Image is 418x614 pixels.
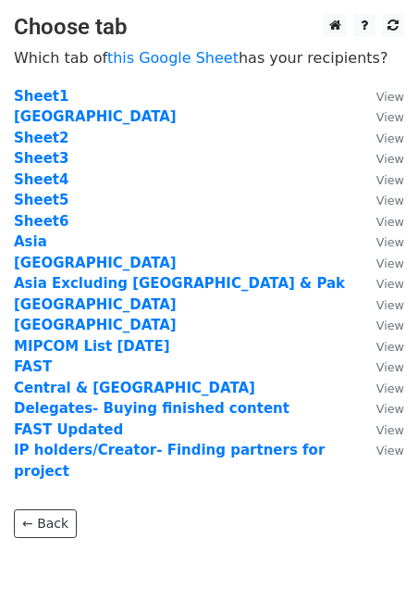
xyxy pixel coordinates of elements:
a: Central & [GEOGRAPHIC_DATA] [14,380,255,396]
a: View [358,380,404,396]
a: Asia Excluding [GEOGRAPHIC_DATA] & Pak [14,275,345,292]
a: View [358,400,404,417]
small: View [376,423,404,437]
a: View [358,338,404,355]
small: View [376,257,404,270]
a: [GEOGRAPHIC_DATA] [14,317,177,333]
a: View [358,317,404,333]
small: View [376,235,404,249]
a: View [358,88,404,105]
a: ← Back [14,509,77,538]
small: View [376,90,404,104]
small: View [376,215,404,229]
small: View [376,110,404,124]
a: Delegates- Buying finished content [14,400,289,417]
a: View [358,255,404,271]
a: [GEOGRAPHIC_DATA] [14,296,177,313]
a: Sheet2 [14,130,68,146]
a: View [358,358,404,375]
small: View [376,360,404,374]
small: View [376,152,404,166]
a: View [358,150,404,167]
a: Sheet4 [14,171,68,188]
a: View [358,171,404,188]
a: View [358,192,404,208]
a: Sheet5 [14,192,68,208]
p: Which tab of has your recipients? [14,48,404,68]
small: View [376,340,404,354]
a: FAST [14,358,52,375]
small: View [376,382,404,395]
a: View [358,213,404,230]
a: View [358,233,404,250]
a: Asia [14,233,47,250]
a: Sheet1 [14,88,68,105]
a: this Google Sheet [107,49,239,67]
h3: Choose tab [14,14,404,41]
a: IP holders/Creator- Finding partners for project [14,442,325,480]
a: View [358,296,404,313]
small: View [376,319,404,332]
a: FAST Updated [14,421,123,438]
small: View [376,298,404,312]
small: View [376,277,404,291]
a: View [358,275,404,292]
small: View [376,194,404,207]
small: View [376,444,404,457]
a: [GEOGRAPHIC_DATA] [14,255,177,271]
a: Sheet3 [14,150,68,167]
small: View [376,173,404,187]
small: View [376,402,404,416]
small: View [376,132,404,145]
a: MIPCOM List [DATE] [14,338,170,355]
a: View [358,108,404,125]
a: View [358,130,404,146]
a: View [358,421,404,438]
a: View [358,442,404,458]
a: [GEOGRAPHIC_DATA] [14,108,177,125]
a: Sheet6 [14,213,68,230]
